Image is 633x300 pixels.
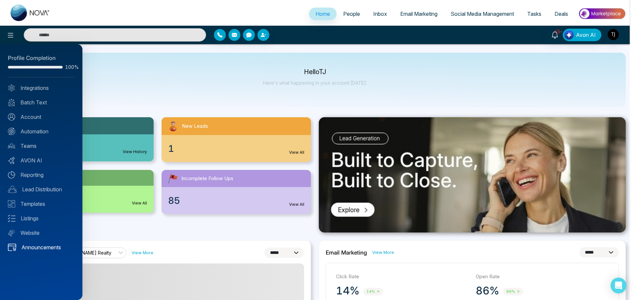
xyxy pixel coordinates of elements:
a: Teams [8,142,75,150]
span: 100% [65,65,75,69]
img: batch_text_white.png [8,99,15,106]
a: Integrations [8,84,75,92]
a: Announcements [8,243,75,251]
div: Profile Completion [8,54,75,63]
img: Website.svg [8,229,15,236]
a: Listings [8,214,75,222]
a: AVON AI [8,156,75,164]
a: Account [8,113,75,121]
a: Reporting [8,171,75,179]
img: Reporting.svg [8,171,15,178]
div: Open Intercom Messenger [611,278,626,293]
img: announcements.svg [8,244,16,251]
img: Templates.svg [8,200,15,207]
img: team.svg [8,142,15,150]
img: Account.svg [8,113,15,121]
img: Listings.svg [8,215,15,222]
a: Website [8,229,75,237]
a: Lead Distribution [8,185,75,193]
img: Avon-AI.svg [8,157,15,164]
img: Automation.svg [8,128,15,135]
a: Batch Text [8,98,75,106]
a: Templates [8,200,75,208]
a: Automation [8,127,75,135]
img: Integrated.svg [8,84,15,92]
img: Lead-dist.svg [8,186,17,193]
